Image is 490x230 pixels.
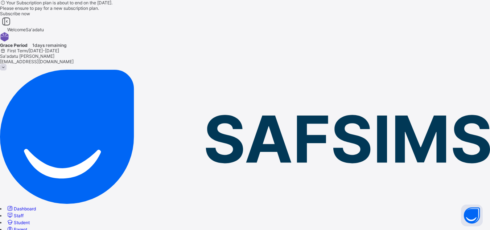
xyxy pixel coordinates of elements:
span: Staff [14,213,24,218]
a: Staff [6,213,24,218]
span: Dashboard [14,206,36,211]
a: Dashboard [6,206,36,211]
span: Student [14,220,30,225]
span: Welcome Sa'adatu [7,27,44,32]
button: Open asap [461,205,483,226]
span: 1 days remaining [32,43,66,48]
a: Student [6,220,30,225]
